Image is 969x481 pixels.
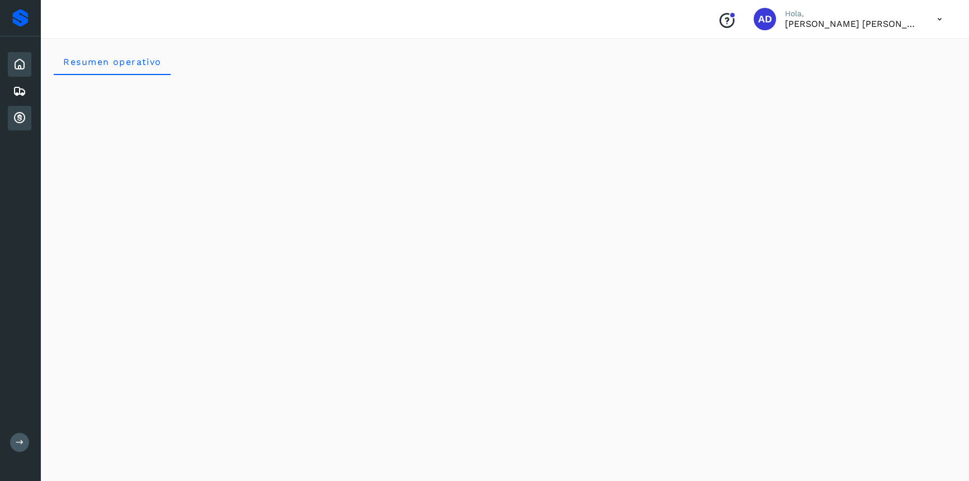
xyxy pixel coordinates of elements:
div: Inicio [8,52,31,77]
p: Hola, [785,9,919,18]
div: Embarques [8,79,31,104]
span: Resumen operativo [63,57,162,67]
div: Cuentas por cobrar [8,106,31,130]
p: ALMA DELIA CASTAÑEDA MERCADO [785,18,919,29]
